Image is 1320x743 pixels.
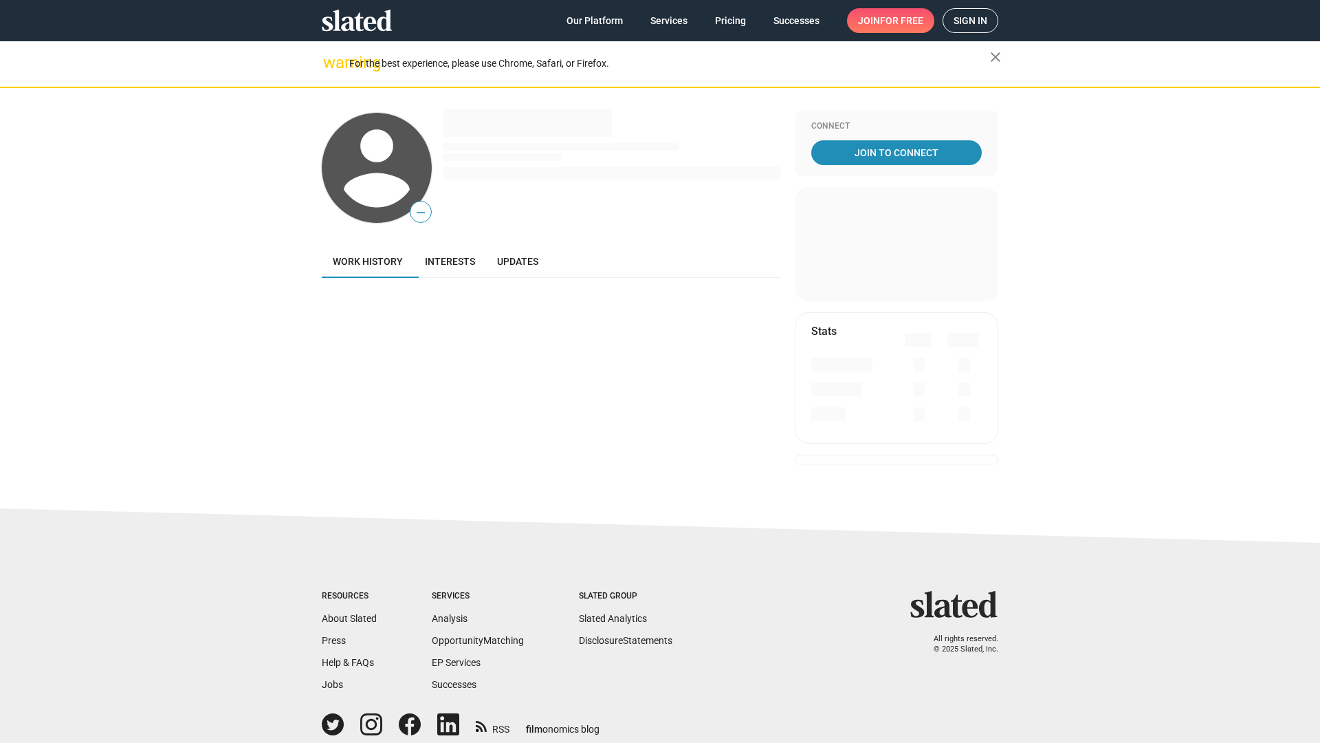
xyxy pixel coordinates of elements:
mat-icon: warning [323,54,340,71]
a: OpportunityMatching [432,635,524,646]
span: Successes [773,8,819,33]
a: filmonomics blog [526,712,599,736]
a: DisclosureStatements [579,635,672,646]
span: Join To Connect [814,140,979,165]
div: For the best experience, please use Chrome, Safari, or Firefox. [349,54,990,73]
a: Analysis [432,613,467,624]
span: Our Platform [566,8,623,33]
div: Connect [811,121,982,132]
a: Updates [486,245,549,278]
a: Joinfor free [847,8,934,33]
a: EP Services [432,657,481,668]
span: film [526,724,542,735]
a: Slated Analytics [579,613,647,624]
span: for free [880,8,923,33]
span: Interests [425,256,475,267]
a: Jobs [322,679,343,690]
a: Press [322,635,346,646]
span: — [410,204,431,222]
span: Join [858,8,923,33]
a: Interests [414,245,486,278]
a: About Slated [322,613,377,624]
span: Pricing [715,8,746,33]
a: Successes [762,8,830,33]
a: Successes [432,679,476,690]
mat-card-title: Stats [811,324,837,338]
a: Join To Connect [811,140,982,165]
p: All rights reserved. © 2025 Slated, Inc. [919,634,998,654]
span: Services [650,8,687,33]
div: Resources [322,591,377,602]
a: Pricing [704,8,757,33]
mat-icon: close [987,49,1004,65]
a: RSS [476,715,509,736]
a: Work history [322,245,414,278]
a: Our Platform [555,8,634,33]
a: Help & FAQs [322,657,374,668]
span: Work history [333,256,403,267]
a: Sign in [943,8,998,33]
div: Services [432,591,524,602]
span: Sign in [954,9,987,32]
span: Updates [497,256,538,267]
div: Slated Group [579,591,672,602]
a: Services [639,8,698,33]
